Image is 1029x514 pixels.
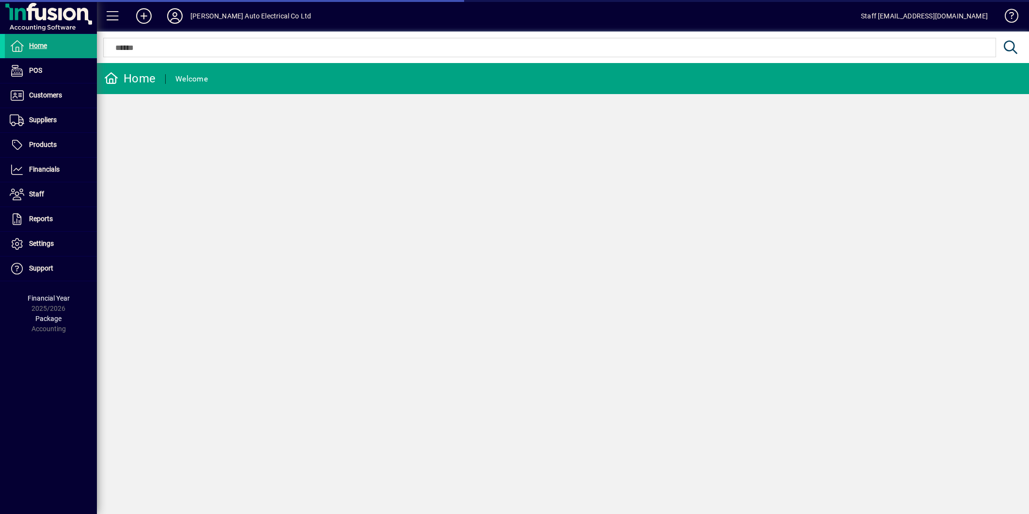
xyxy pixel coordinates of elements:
[861,8,988,24] div: Staff [EMAIL_ADDRESS][DOMAIN_NAME]
[159,7,190,25] button: Profile
[28,294,70,302] span: Financial Year
[998,2,1017,33] a: Knowledge Base
[29,240,54,247] span: Settings
[29,116,57,124] span: Suppliers
[128,7,159,25] button: Add
[5,182,97,207] a: Staff
[29,91,62,99] span: Customers
[5,83,97,108] a: Customers
[29,165,60,173] span: Financials
[5,59,97,83] a: POS
[29,42,47,49] span: Home
[29,264,53,272] span: Support
[29,66,42,74] span: POS
[5,232,97,256] a: Settings
[29,141,57,148] span: Products
[175,71,208,87] div: Welcome
[190,8,311,24] div: [PERSON_NAME] Auto Electrical Co Ltd
[5,108,97,132] a: Suppliers
[29,215,53,223] span: Reports
[35,315,62,322] span: Package
[104,71,156,86] div: Home
[5,257,97,281] a: Support
[5,133,97,157] a: Products
[5,207,97,231] a: Reports
[5,158,97,182] a: Financials
[29,190,44,198] span: Staff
